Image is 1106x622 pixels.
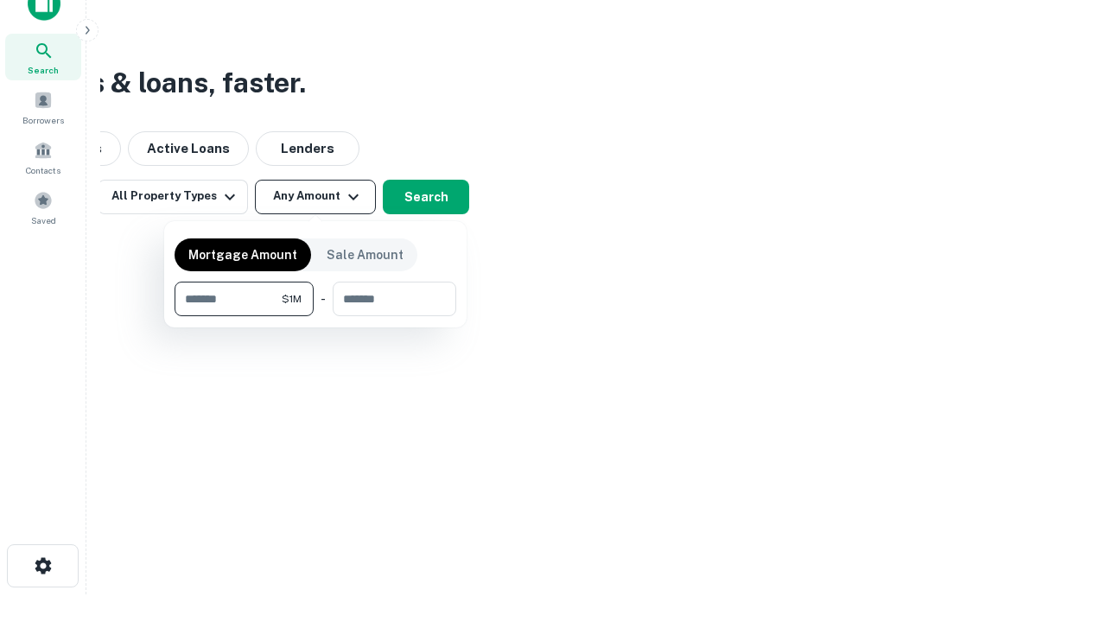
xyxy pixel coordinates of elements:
[282,291,302,307] span: $1M
[1020,484,1106,567] iframe: Chat Widget
[188,245,297,264] p: Mortgage Amount
[321,282,326,316] div: -
[327,245,404,264] p: Sale Amount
